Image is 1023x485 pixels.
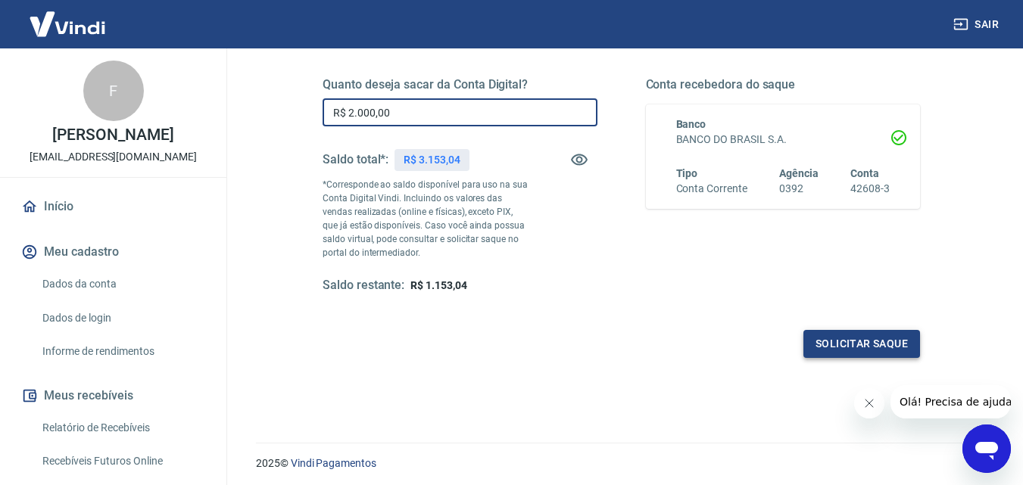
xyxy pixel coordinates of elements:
[36,446,208,477] a: Recebíveis Futuros Online
[9,11,127,23] span: Olá! Precisa de ajuda?
[323,152,388,167] h5: Saldo total*:
[676,181,747,197] h6: Conta Corrente
[18,379,208,412] button: Meus recebíveis
[404,152,460,168] p: R$ 3.153,04
[256,455,987,471] p: 2025 ©
[803,330,920,358] button: Solicitar saque
[779,167,819,179] span: Agência
[30,149,197,165] p: [EMAIL_ADDRESS][DOMAIN_NAME]
[36,269,208,300] a: Dados da conta
[646,77,921,92] h5: Conta recebedora do saque
[291,457,376,469] a: Vindi Pagamentos
[323,77,597,92] h5: Quanto deseja sacar da Conta Digital?
[36,412,208,443] a: Relatório de Recebíveis
[854,388,884,418] iframe: Fechar mensagem
[323,278,404,294] h5: Saldo restante:
[850,167,879,179] span: Conta
[962,424,1011,473] iframe: Botão para abrir a janela de mensagens
[83,61,144,121] div: F
[36,336,208,367] a: Informe de rendimentos
[676,132,890,148] h6: BANCO DO BRASIL S.A.
[779,181,819,197] h6: 0392
[52,127,173,143] p: [PERSON_NAME]
[18,235,208,269] button: Meu cadastro
[950,11,1005,39] button: Sair
[676,118,706,130] span: Banco
[850,181,890,197] h6: 42608-3
[18,1,117,47] img: Vindi
[36,303,208,334] a: Dados de login
[410,279,466,291] span: R$ 1.153,04
[676,167,698,179] span: Tipo
[323,178,529,260] p: *Corresponde ao saldo disponível para uso na sua Conta Digital Vindi. Incluindo os valores das ve...
[890,385,1011,418] iframe: Mensagem da empresa
[18,190,208,223] a: Início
